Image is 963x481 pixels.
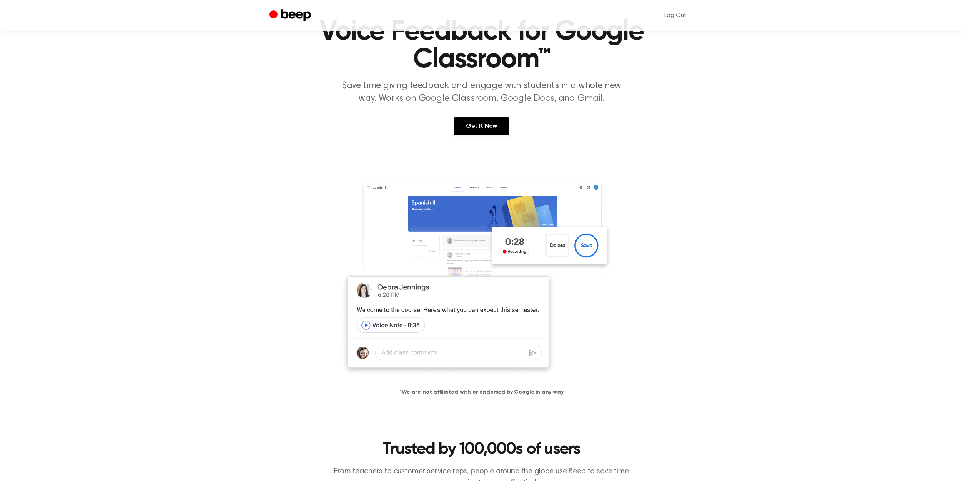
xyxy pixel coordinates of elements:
a: Log Out [657,6,694,25]
a: Beep [269,8,313,23]
h1: Voice Feedback for Google Classroom™ [285,18,679,73]
h2: Trusted by 100,000s of users [334,439,629,460]
p: Save time giving feedback and engage with students in a whole new way. Works on Google Classroom,... [334,80,629,105]
a: Get It Now [454,117,509,135]
h4: *We are not affiliated with or endorsed by Google in any way [9,388,954,396]
img: Voice Comments on Docs and Recording Widget [334,175,629,376]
